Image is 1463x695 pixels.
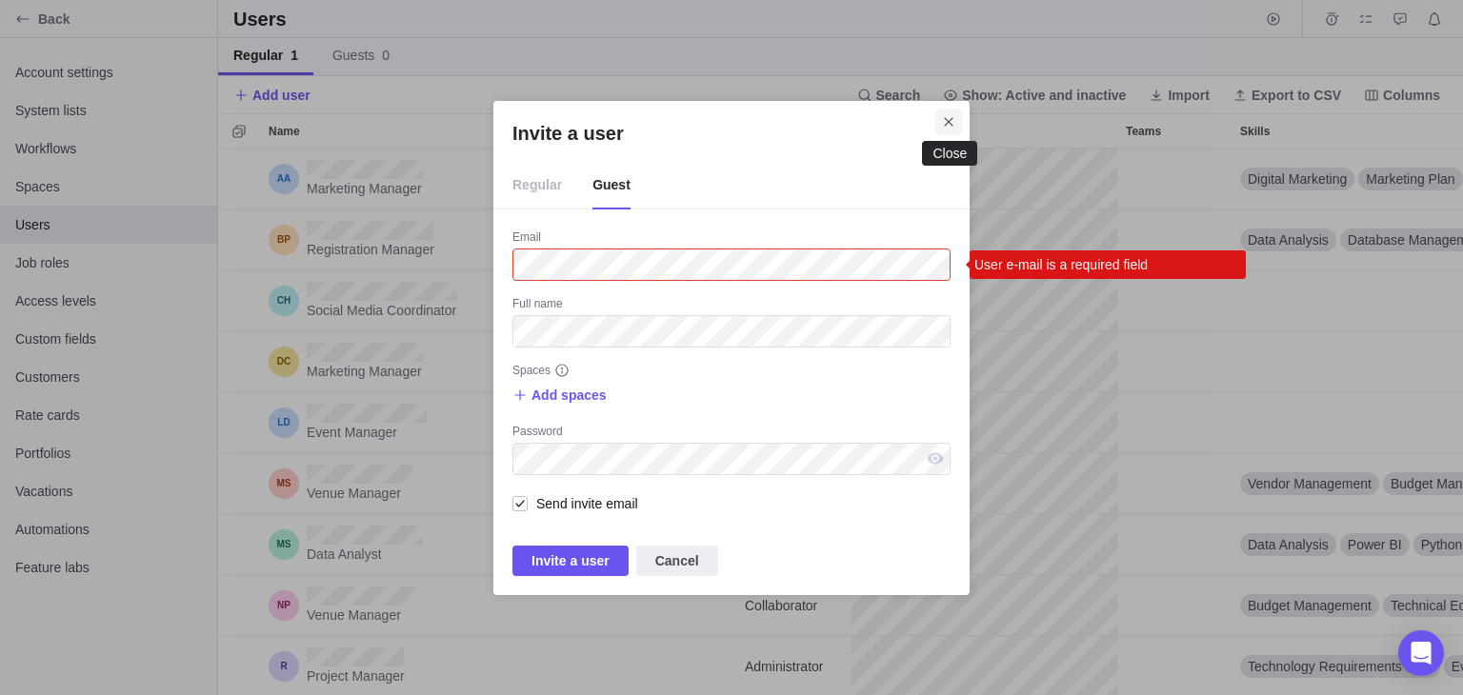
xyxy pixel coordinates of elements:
span: Add spaces [512,382,607,408]
svg: info-description [554,363,570,378]
span: Guest [592,162,631,209]
span: Add spaces [531,386,607,405]
div: User e-mail is a required field [970,250,1246,279]
div: Close [932,146,967,161]
h2: Invite a user [512,120,951,147]
div: Open Intercom Messenger [1398,630,1444,676]
div: Full name [512,296,951,315]
div: Email [512,229,951,248]
div: Password [512,424,951,443]
span: Regular [512,162,562,209]
div: Spaces [512,363,951,382]
span: Invite a user [531,549,610,572]
span: Invite a user [512,546,629,576]
span: Cancel [655,549,699,572]
div: Invite a user [493,101,970,595]
span: Close [935,109,962,135]
span: Send invite email [528,490,638,517]
span: Cancel [636,546,718,576]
